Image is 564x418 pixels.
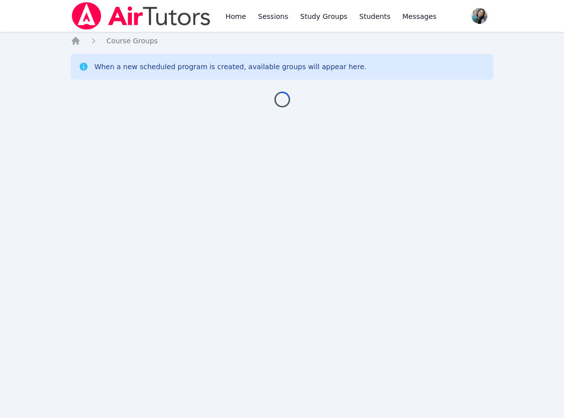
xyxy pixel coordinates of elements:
[71,2,212,30] img: Air Tutors
[402,11,437,21] span: Messages
[107,37,158,45] span: Course Groups
[95,62,367,72] div: When a new scheduled program is created, available groups will appear here.
[107,36,158,46] a: Course Groups
[71,36,494,46] nav: Breadcrumb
